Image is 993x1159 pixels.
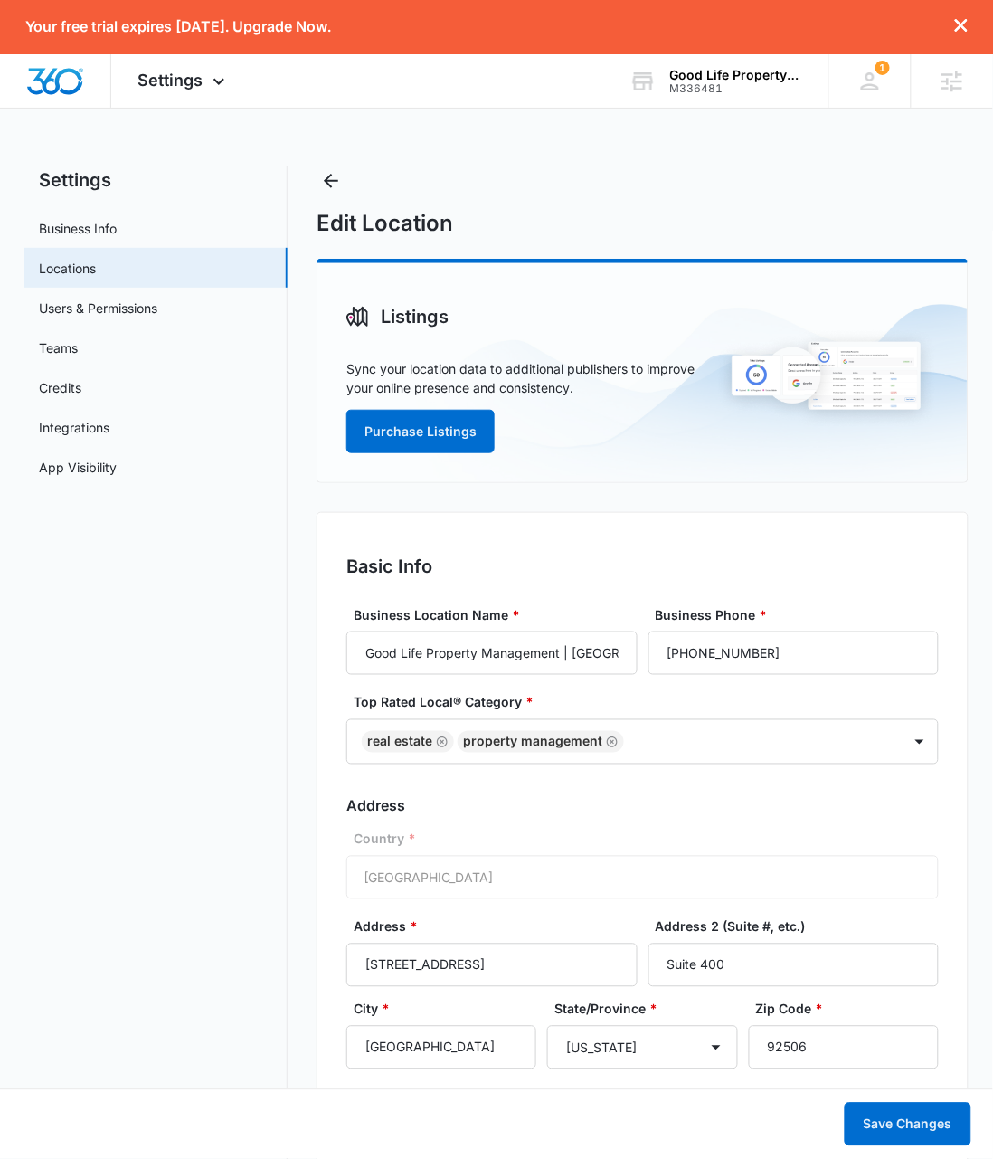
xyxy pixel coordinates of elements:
[955,18,968,35] button: dismiss this dialog
[354,1000,544,1019] label: City
[354,917,644,936] label: Address
[317,210,453,237] h1: Edit Location
[346,553,938,580] h2: Basic Info
[463,736,602,748] div: Property Management
[828,54,911,108] div: notifications count
[367,736,432,748] div: Real Estate
[111,54,257,108] div: Settings
[656,605,946,624] label: Business Phone
[354,693,945,712] label: Top Rated Local® Category
[845,1103,971,1146] button: Save Changes
[346,795,938,817] h3: Address
[39,378,81,397] a: Credits
[39,418,109,437] a: Integrations
[354,830,945,849] label: Country
[39,458,117,477] a: App Visibility
[39,299,157,318] a: Users & Permissions
[381,303,449,330] h3: Listings
[875,61,890,75] div: notifications count
[25,18,331,35] p: Your free trial expires [DATE]. Upgrade Now.
[39,338,78,357] a: Teams
[554,1000,744,1019] label: State/Province
[656,917,946,936] label: Address 2 (Suite #, etc.)
[39,219,117,238] a: Business Info
[138,71,203,90] span: Settings
[875,61,890,75] span: 1
[24,166,288,194] h2: Settings
[39,259,96,278] a: Locations
[670,68,802,82] div: account name
[346,359,714,397] p: Sync your location data to additional publishers to improve your online presence and consistency.
[432,736,449,748] div: Remove Real Estate
[756,1000,946,1019] label: Zip Code
[602,736,619,748] div: Remove Property Management
[346,410,495,453] button: Purchase Listings
[670,82,802,95] div: account id
[317,166,345,195] button: Back
[354,605,644,624] label: Business Location Name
